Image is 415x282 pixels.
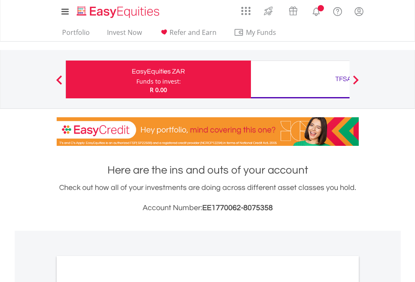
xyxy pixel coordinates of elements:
a: FAQ's and Support [327,2,348,19]
a: Home page [73,2,163,19]
button: Previous [51,79,68,88]
span: R 0.00 [150,86,167,94]
button: Next [347,79,364,88]
div: Check out how all of your investments are doing across different asset classes you hold. [57,182,359,214]
a: Notifications [305,2,327,19]
span: My Funds [234,27,289,38]
a: Vouchers [281,2,305,18]
div: EasyEquities ZAR [71,66,246,77]
img: vouchers-v2.svg [286,4,300,18]
img: EasyCredit Promotion Banner [57,117,359,146]
img: grid-menu-icon.svg [241,6,251,16]
img: EasyEquities_Logo.png [75,5,163,19]
a: My Profile [348,2,370,21]
a: Refer and Earn [156,28,220,41]
div: Funds to invest: [136,77,181,86]
h1: Here are the ins and outs of your account [57,163,359,178]
a: Invest Now [104,28,145,41]
span: Refer and Earn [170,28,217,37]
span: EE1770062-8075358 [202,204,273,212]
a: AppsGrid [236,2,256,16]
h3: Account Number: [57,202,359,214]
a: Portfolio [59,28,93,41]
img: thrive-v2.svg [261,4,275,18]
